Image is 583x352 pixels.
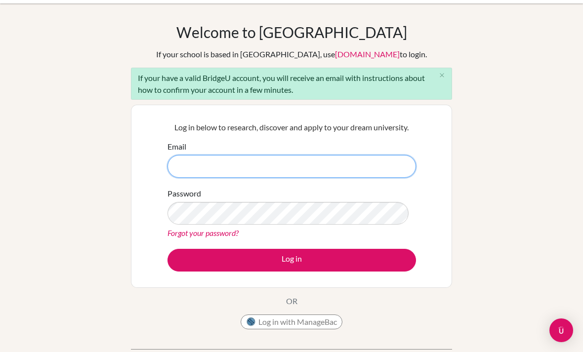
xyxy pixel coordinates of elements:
[335,49,400,59] a: [DOMAIN_NAME]
[167,141,186,153] label: Email
[167,228,239,237] a: Forgot your password?
[286,295,297,307] p: OR
[241,314,342,329] button: Log in with ManageBac
[156,48,427,60] div: If your school is based in [GEOGRAPHIC_DATA], use to login.
[131,68,452,100] div: If your have a valid BridgeU account, you will receive an email with instructions about how to co...
[176,23,407,41] h1: Welcome to [GEOGRAPHIC_DATA]
[167,188,201,199] label: Password
[432,68,452,83] button: Close
[438,72,446,79] i: close
[549,318,573,342] div: Open Intercom Messenger
[167,121,416,133] p: Log in below to research, discover and apply to your dream university.
[167,249,416,272] button: Log in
